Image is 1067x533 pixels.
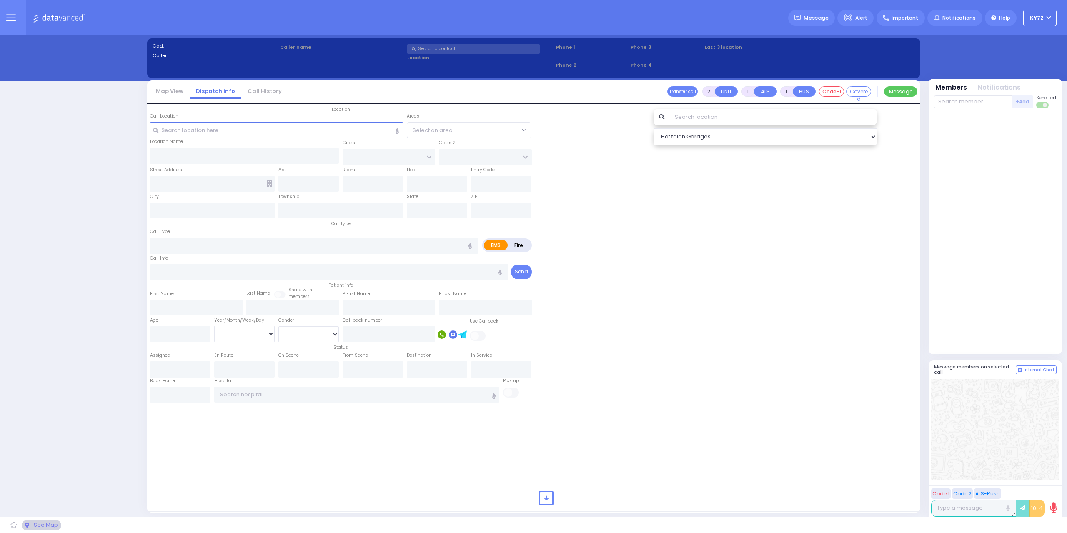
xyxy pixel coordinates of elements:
label: Caller: [153,52,277,59]
label: Cad: [153,43,277,50]
label: Last 3 location [705,44,810,51]
input: Search hospital [214,387,500,403]
span: Phone 1 [556,44,628,51]
img: Logo [33,13,88,23]
span: Location [328,106,354,113]
label: City [150,193,159,200]
label: Turn off text [1036,101,1049,109]
button: ALS [754,86,777,97]
span: Call type [327,220,355,227]
label: EMS [484,240,508,250]
img: message.svg [794,15,801,21]
button: Code 2 [952,488,973,499]
span: Phone 2 [556,62,628,69]
label: From Scene [343,352,368,359]
img: comment-alt.png [1018,368,1022,373]
label: Floor [407,167,417,173]
span: Phone 3 [631,44,702,51]
label: Fire [507,240,531,250]
input: Search location here [150,122,403,138]
button: KY72 [1023,10,1057,26]
span: Important [892,14,918,22]
label: Room [343,167,355,173]
label: Township [278,193,299,200]
a: Map View [150,87,190,95]
span: Notifications [942,14,976,22]
span: members [288,293,310,300]
button: Code 1 [931,488,951,499]
label: Street Address [150,167,182,173]
label: Pick up [503,378,519,384]
span: Internal Chat [1024,367,1054,373]
label: Call back number [343,317,382,324]
label: Call Location [150,113,178,120]
button: BUS [793,86,816,97]
label: Last Name [246,290,270,297]
label: Gender [278,317,294,324]
label: P Last Name [439,290,466,297]
span: Help [999,14,1010,22]
label: On Scene [278,352,299,359]
h5: Message members on selected call [934,364,1016,375]
input: Search a contact [407,44,540,54]
label: Location Name [150,138,183,145]
button: Members [936,83,967,93]
label: Cross 1 [343,140,358,146]
span: Other building occupants [266,180,272,187]
a: Dispatch info [190,87,241,95]
div: See map [22,520,61,530]
label: En Route [214,352,233,359]
span: Alert [855,14,867,22]
span: KY72 [1030,14,1044,22]
label: Location [407,54,553,61]
span: Patient info [324,282,357,288]
label: Back Home [150,378,175,384]
button: Code-1 [819,86,844,97]
label: Areas [407,113,419,120]
label: Call Info [150,255,168,262]
button: ALS-Rush [974,488,1001,499]
span: Message [804,14,829,22]
span: Send text [1036,95,1057,101]
label: Hospital [214,378,233,384]
label: Call Type [150,228,170,235]
span: Select an area [413,126,453,135]
label: Use Callback [470,318,498,325]
button: Covered [846,86,871,97]
button: Transfer call [667,86,698,97]
label: State [407,193,418,200]
small: Share with [288,287,312,293]
label: Cross 2 [439,140,456,146]
label: P First Name [343,290,370,297]
a: Call History [241,87,288,95]
div: Year/Month/Week/Day [214,317,275,324]
button: Internal Chat [1016,365,1057,375]
label: Destination [407,352,432,359]
label: ZIP [471,193,477,200]
input: Search member [934,95,1012,108]
label: Assigned [150,352,170,359]
input: Search location [669,109,877,125]
label: In Service [471,352,492,359]
label: Age [150,317,158,324]
button: Notifications [978,83,1021,93]
span: Status [329,344,352,350]
button: UNIT [715,86,738,97]
button: Message [884,86,917,97]
label: Caller name [280,44,405,51]
label: Entry Code [471,167,495,173]
label: First Name [150,290,174,297]
label: Apt [278,167,286,173]
span: Phone 4 [631,62,702,69]
button: Send [511,265,532,279]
